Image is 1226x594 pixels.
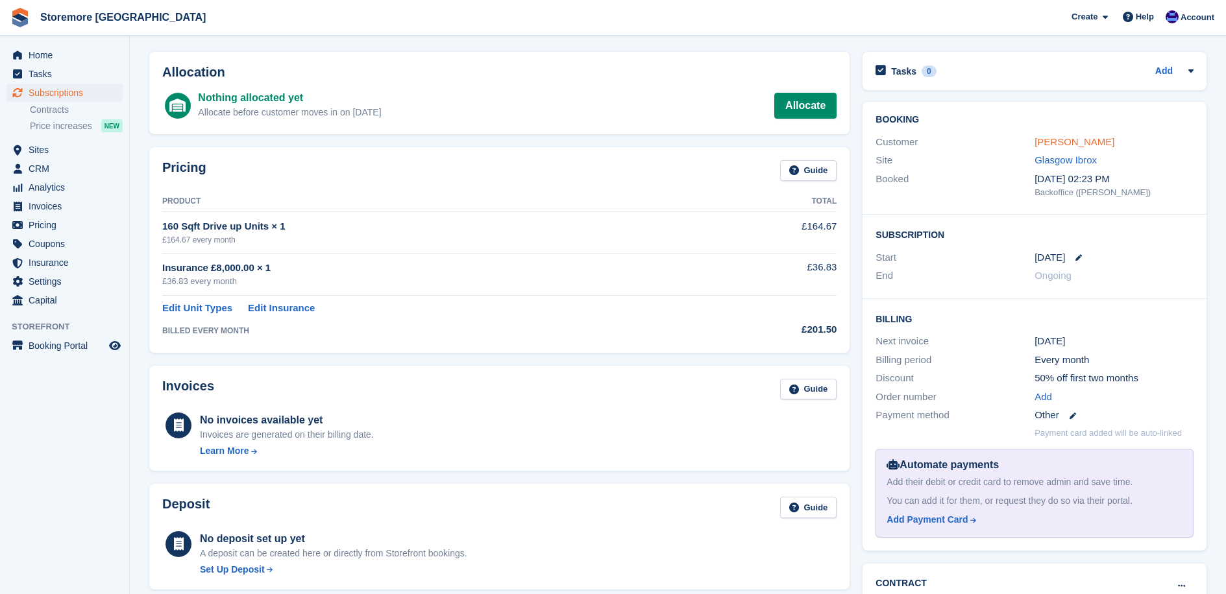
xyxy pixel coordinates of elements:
[1155,64,1173,79] a: Add
[6,337,123,355] a: menu
[248,301,315,316] a: Edit Insurance
[200,563,467,576] a: Set Up Deposit
[1035,427,1182,440] p: Payment card added will be auto-linked
[162,219,711,234] div: 160 Sqft Drive up Units × 1
[12,320,129,333] span: Storefront
[30,119,123,133] a: Price increases NEW
[1035,250,1065,265] time: 2025-09-04 00:00:00 UTC
[891,65,916,77] h2: Tasks
[200,547,467,560] p: A deposit can be created here or directly from Storefront bookings.
[29,216,106,234] span: Pricing
[29,337,106,355] span: Booking Portal
[162,379,214,400] h2: Invoices
[711,253,837,295] td: £36.83
[29,160,106,178] span: CRM
[6,160,123,178] a: menu
[711,191,837,212] th: Total
[780,497,837,518] a: Guide
[30,120,92,132] span: Price increases
[162,234,711,246] div: £164.67 every month
[1035,186,1194,199] div: Backoffice ([PERSON_NAME])
[711,322,837,337] div: £201.50
[162,261,711,276] div: Insurance £8,000.00 × 1
[29,272,106,291] span: Settings
[198,90,381,106] div: Nothing allocated yet
[6,272,123,291] a: menu
[101,119,123,132] div: NEW
[876,228,1194,241] h2: Subscription
[1035,353,1194,368] div: Every month
[162,191,711,212] th: Product
[876,115,1194,125] h2: Booking
[198,106,381,119] div: Allocate before customer moves in on [DATE]
[6,65,123,83] a: menu
[922,65,937,77] div: 0
[35,6,211,28] a: Storemore [GEOGRAPHIC_DATA]
[1166,10,1179,23] img: Angela
[876,250,1035,265] div: Start
[200,531,467,547] div: No deposit set up yet
[200,428,374,442] div: Invoices are generated on their billing date.
[876,172,1035,199] div: Booked
[1035,270,1072,281] span: Ongoing
[876,408,1035,423] div: Payment method
[29,141,106,159] span: Sites
[887,457,1183,473] div: Automate payments
[780,379,837,400] a: Guide
[29,46,106,64] span: Home
[6,46,123,64] a: menu
[29,84,106,102] span: Subscriptions
[6,197,123,215] a: menu
[887,513,968,527] div: Add Payment Card
[107,338,123,353] a: Preview store
[876,312,1194,325] h2: Billing
[6,216,123,234] a: menu
[10,8,30,27] img: stora-icon-8386f47178a22dfd0bd8f6a31ec36ba5ce8667c1dd55bd0f319d3a0aa187defe.svg
[1035,371,1194,386] div: 50% off first two months
[876,334,1035,349] div: Next invoice
[29,235,106,253] span: Coupons
[200,444,374,458] a: Learn More
[162,497,210,518] h2: Deposit
[1181,11,1214,24] span: Account
[200,444,249,458] div: Learn More
[162,160,206,182] h2: Pricing
[876,268,1035,283] div: End
[6,84,123,102] a: menu
[780,160,837,182] a: Guide
[1035,154,1097,165] a: Glasgow Ibrox
[1072,10,1097,23] span: Create
[29,178,106,196] span: Analytics
[1136,10,1154,23] span: Help
[200,563,265,576] div: Set Up Deposit
[162,275,711,288] div: £36.83 every month
[29,291,106,309] span: Capital
[1035,136,1114,147] a: [PERSON_NAME]
[200,412,374,428] div: No invoices available yet
[887,475,1183,489] div: Add their debit or credit card to remove admin and save time.
[1035,334,1194,349] div: [DATE]
[876,153,1035,168] div: Site
[6,235,123,253] a: menu
[29,197,106,215] span: Invoices
[29,65,106,83] span: Tasks
[6,291,123,309] a: menu
[29,254,106,272] span: Insurance
[876,371,1035,386] div: Discount
[887,513,1177,527] a: Add Payment Card
[876,135,1035,150] div: Customer
[876,390,1035,405] div: Order number
[162,325,711,337] div: BILLED EVERY MONTH
[6,178,123,196] a: menu
[774,93,837,119] a: Allocate
[162,301,232,316] a: Edit Unit Types
[6,254,123,272] a: menu
[876,576,927,590] h2: Contract
[6,141,123,159] a: menu
[887,494,1183,508] div: You can add it for them, or request they do so via their portal.
[162,65,837,80] h2: Allocation
[876,353,1035,368] div: Billing period
[1035,390,1052,405] a: Add
[1035,408,1194,423] div: Other
[711,212,837,253] td: £164.67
